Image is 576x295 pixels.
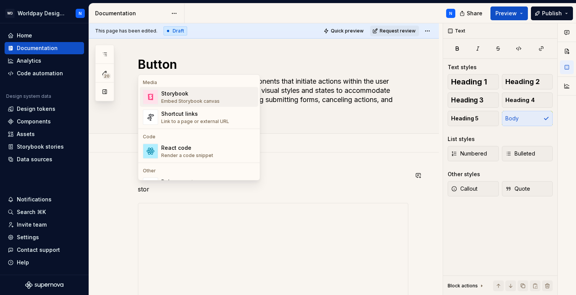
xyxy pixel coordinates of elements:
div: Settings [17,233,39,241]
button: Heading 1 [448,74,499,89]
div: Link to a page or external URL [161,118,229,125]
div: Search ⌘K [17,208,46,216]
div: Release notes [161,178,225,186]
div: Block actions [448,283,478,289]
div: Documentation [17,44,58,52]
button: Request review [370,26,419,36]
button: Heading 5 [448,111,499,126]
a: Design tokens [5,103,84,115]
div: Code [140,134,258,140]
a: Analytics [5,55,84,67]
button: Preview [490,6,528,20]
div: Design tokens [17,105,55,113]
a: Code automation [5,67,84,79]
div: Assets [17,130,35,138]
a: Settings [5,231,84,243]
a: Home [5,29,84,42]
button: Contact support [5,244,84,256]
span: Heading 4 [505,96,535,104]
div: Suggestions [138,75,260,180]
button: Heading 3 [448,92,499,108]
button: Help [5,256,84,269]
span: Heading 2 [505,78,540,86]
div: Storybook stories [17,143,64,151]
span: Heading 5 [451,115,479,122]
span: Publish [542,10,562,17]
div: Shortcut links [161,110,229,118]
div: N [79,10,82,16]
textarea: Button [136,55,407,74]
div: List styles [448,135,475,143]
div: Help [17,259,29,266]
button: Numbered [448,146,499,161]
div: Other styles [448,170,480,178]
span: Request review [380,28,416,34]
button: Notifications [5,193,84,206]
div: Storybook [161,90,220,97]
a: Components [5,115,84,128]
div: Contact support [17,246,60,254]
a: Storybook stories [5,141,84,153]
button: Bulleted [502,146,553,161]
div: Other [140,168,258,174]
div: Embed Storybook canvas [161,98,220,104]
svg: Supernova Logo [25,281,63,289]
a: Assets [5,128,84,140]
span: Heading 3 [451,96,484,104]
div: Design system data [6,93,51,99]
div: Draft [163,26,187,36]
div: WD [5,9,15,18]
button: Share [456,6,487,20]
span: Quick preview [331,28,364,34]
div: Components [17,118,51,125]
span: Preview [495,10,517,17]
button: Heading 4 [502,92,553,108]
span: 20 [103,73,111,79]
p: stor [138,185,408,194]
textarea: Buttons are essential interactive components that initiate actions within the user interface. The... [136,75,407,115]
button: Search ⌘K [5,206,84,218]
button: Heading 2 [502,74,553,89]
div: Worldpay Design System [18,10,66,17]
div: Invite team [17,221,47,229]
span: Callout [451,185,477,193]
a: Data sources [5,153,84,165]
div: Media [140,79,258,86]
span: This page has been edited. [95,28,157,34]
a: Invite team [5,219,84,231]
div: Home [17,32,32,39]
div: Render a code snippet [161,152,213,159]
span: Numbered [451,150,487,157]
button: Publish [531,6,573,20]
div: Block actions [448,280,485,291]
div: Data sources [17,156,52,163]
span: Share [467,10,482,17]
span: Bulleted [505,150,535,157]
div: Notifications [17,196,52,203]
div: Usage [136,135,160,151]
a: Documentation [5,42,84,54]
button: Quote [502,181,553,196]
div: Analytics [17,57,41,65]
button: Quick preview [321,26,367,36]
div: N [449,10,452,16]
span: Heading 1 [451,78,487,86]
button: Callout [448,181,499,196]
span: Quote [505,185,530,193]
div: React code [161,144,213,152]
div: Documentation [95,10,167,17]
div: Text styles [448,63,477,71]
button: WDWorldpay Design SystemN [2,5,87,21]
div: Code automation [17,70,63,77]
